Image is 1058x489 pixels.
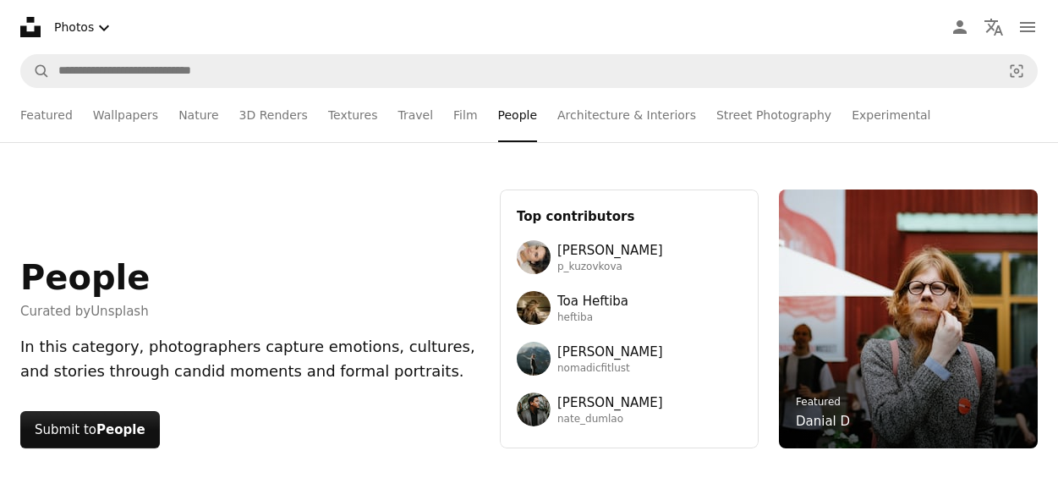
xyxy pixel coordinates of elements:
[20,411,160,448] button: Submit toPeople
[20,335,480,384] div: In this category, photographers capture emotions, cultures, and stories through candid moments an...
[557,88,696,142] a: Architecture & Interiors
[453,88,477,142] a: Film
[90,304,149,319] a: Unsplash
[517,342,742,376] a: Avatar of user Andres Molina[PERSON_NAME]nomadicfitlust
[1011,10,1044,44] button: Menu
[557,311,628,325] span: heftiba
[796,411,850,431] a: Danial D
[557,393,663,413] span: [PERSON_NAME]
[397,88,433,142] a: Travel
[716,88,831,142] a: Street Photography
[178,88,218,142] a: Nature
[517,291,551,325] img: Avatar of user Toa Heftiba
[517,240,551,274] img: Avatar of user Polina Kuzovkova
[996,55,1037,87] button: Visual search
[796,396,841,408] a: Featured
[96,422,145,437] strong: People
[557,342,663,362] span: [PERSON_NAME]
[517,291,742,325] a: Avatar of user Toa HeftibaToa Heftibaheftiba
[557,291,628,311] span: Toa Heftiba
[517,393,551,426] img: Avatar of user Nathan Dumlao
[93,88,158,142] a: Wallpapers
[977,10,1011,44] button: Language
[20,54,1038,88] form: Find visuals sitewide
[557,413,663,426] span: nate_dumlao
[557,362,663,376] span: nomadicfitlust
[517,342,551,376] img: Avatar of user Andres Molina
[557,261,663,274] span: p_kuzovkova
[943,10,977,44] a: Log in / Sign up
[328,88,378,142] a: Textures
[20,257,150,298] h1: People
[517,240,742,274] a: Avatar of user Polina Kuzovkova[PERSON_NAME]p_kuzovkova
[20,88,73,142] a: Featured
[852,88,930,142] a: Experimental
[239,88,308,142] a: 3D Renders
[47,10,121,45] button: Select asset type
[517,206,742,227] h3: Top contributors
[21,55,50,87] button: Search Unsplash
[517,393,742,426] a: Avatar of user Nathan Dumlao[PERSON_NAME]nate_dumlao
[20,17,41,37] a: Home — Unsplash
[20,301,150,321] span: Curated by
[557,240,663,261] span: [PERSON_NAME]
